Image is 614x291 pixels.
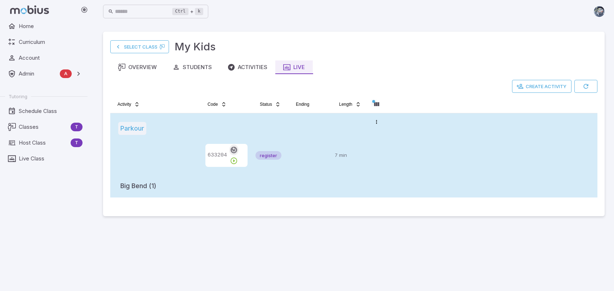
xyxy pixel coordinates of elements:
[255,152,281,159] span: register
[117,101,131,107] span: Activity
[339,101,352,107] span: Length
[205,151,227,159] p: 633204
[19,155,83,163] span: Live Class
[208,101,218,107] span: Code
[255,99,285,110] button: Status
[60,70,72,77] span: A
[371,99,382,110] button: Column visibility
[172,8,188,15] kbd: Ctrl
[118,122,146,135] h5: Parkour
[594,6,605,17] img: andrew.jpg
[292,99,313,110] button: Ending
[19,54,83,62] span: Account
[19,38,83,46] span: Curriculum
[260,101,272,107] span: Status
[71,139,83,146] span: T
[296,101,309,107] span: Ending
[120,174,156,191] h5: Big Bend (1)
[19,70,57,78] span: Admin
[335,99,365,110] button: Length
[229,155,239,166] button: Start Activity
[118,63,157,71] div: Overview
[203,99,231,110] button: Code
[71,123,83,131] span: T
[172,7,203,16] div: +
[173,63,212,71] div: Students
[19,22,83,30] span: Home
[228,63,267,71] div: Activities
[335,116,365,195] p: 7 min
[175,39,216,55] h3: My Kids
[110,40,169,53] a: Select Class
[512,80,571,93] button: Create Activity
[195,8,203,15] kbd: k
[113,99,144,110] button: Activity
[19,139,68,147] span: Host Class
[283,63,305,71] div: Live
[9,93,27,100] span: Tutoring
[19,123,68,131] span: Classes
[19,107,83,115] span: Schedule Class
[229,145,239,155] button: Resend Code
[205,144,248,167] div: Join Code - Students can join by entering this code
